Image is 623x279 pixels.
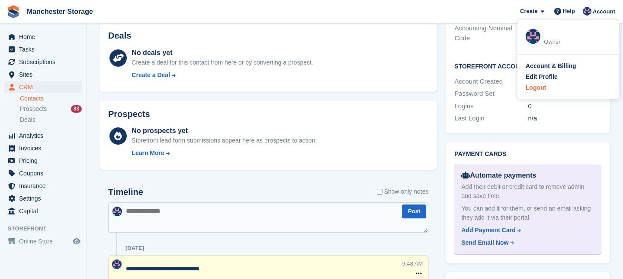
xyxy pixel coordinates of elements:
div: Logout [526,83,546,92]
label: Show only notes [377,187,429,196]
a: menu [4,68,82,81]
a: menu [4,81,82,93]
span: Deals [20,116,35,124]
a: Create a Deal [132,71,313,80]
div: 83 [71,105,82,113]
div: No deals yet [132,48,313,58]
div: Account Created [454,77,528,87]
span: Account [593,7,615,16]
div: No prospects yet [132,126,317,136]
input: Show only notes [377,187,382,196]
span: Sites [19,68,71,81]
div: Create a Deal [132,71,170,80]
div: Account & Billing [526,62,576,71]
span: Pricing [19,155,71,167]
div: Storefront lead form submissions appear here as prospects to action. [132,136,317,145]
div: Automate payments [461,170,594,181]
div: Learn More [132,149,164,158]
div: Add their debit or credit card to remove admin and save time. [461,182,594,201]
a: menu [4,142,82,154]
h2: Payment cards [454,151,601,158]
h2: Storefront Account [454,62,601,70]
span: Settings [19,192,71,204]
span: Invoices [19,142,71,154]
span: Storefront [8,224,86,233]
span: Analytics [19,130,71,142]
a: Manchester Storage [23,4,96,19]
div: Accounting Nominal Code [454,23,528,43]
img: stora-icon-8386f47178a22dfd0bd8f6a31ec36ba5ce8667c1dd55bd0f319d3a0aa187defe.svg [7,5,20,18]
a: Deals [20,115,82,124]
a: menu [4,180,82,192]
div: Send Email Now [461,238,508,247]
div: Create a deal for this contact from here or by converting a prospect. [132,58,313,67]
span: Create [520,7,537,16]
div: Logins [454,101,528,111]
a: menu [4,192,82,204]
div: [DATE] [125,245,144,252]
a: menu [4,130,82,142]
h2: Deals [108,31,131,41]
a: Edit Profile [526,72,611,81]
a: menu [4,43,82,55]
div: Owner [544,38,611,46]
span: CRM [19,81,71,93]
a: menu [4,205,82,217]
div: 0 [528,101,601,111]
a: menu [4,235,82,247]
div: n/a [528,114,601,123]
span: Subscriptions [19,56,71,68]
a: Account & Billing [526,62,611,71]
span: Tasks [19,43,71,55]
div: 9:48 AM [402,260,423,268]
span: Help [563,7,575,16]
span: Capital [19,205,71,217]
div: You can add it for them, or send an email asking they add it via their portal. [461,204,594,222]
a: menu [4,56,82,68]
a: menu [4,155,82,167]
span: Prospects [20,105,47,113]
div: Add Payment Card [461,226,515,235]
span: Home [19,31,71,43]
a: Add Payment Card [461,226,591,235]
a: Learn More [132,149,317,158]
h2: Timeline [108,187,143,197]
span: Insurance [19,180,71,192]
a: Preview store [71,236,82,247]
a: menu [4,167,82,179]
a: menu [4,31,82,43]
a: Contacts [20,94,82,103]
div: Password Set [454,89,528,99]
div: Edit Profile [526,72,558,81]
h2: Prospects [108,109,150,119]
span: Online Store [19,235,71,247]
a: Logout [526,83,611,92]
span: Coupons [19,167,71,179]
div: Last Login [454,114,528,123]
button: Post [402,204,426,219]
a: Prospects 83 [20,104,82,114]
